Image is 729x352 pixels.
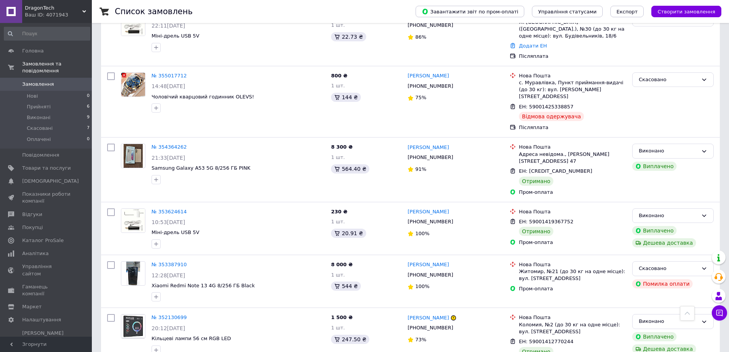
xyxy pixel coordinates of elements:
[408,325,453,331] span: [PHONE_NUMBER]
[22,165,71,172] span: Товари та послуги
[22,47,44,54] span: Головна
[22,211,42,218] span: Відгуки
[126,262,140,285] img: Фото товару
[331,73,347,79] span: 800 ₴
[25,11,92,18] div: Ваш ID: 4071943
[121,208,145,233] a: Фото товару
[519,112,584,121] div: Відмова одержувача
[152,165,250,171] a: Samsung Galaxy A53 5G 8/256 ГБ PINK
[519,227,553,236] div: Отримано
[519,208,626,215] div: Нова Пошта
[331,83,345,88] span: 1 шт.
[87,136,90,143] span: 0
[632,162,677,171] div: Виплачено
[712,305,727,321] button: Чат з покупцем
[27,93,38,100] span: Нові
[152,155,185,161] span: 21:33[DATE]
[27,114,51,121] span: Виконані
[408,208,449,216] a: [PERSON_NAME]
[152,219,185,225] span: 10:53[DATE]
[331,272,345,278] span: 1 шт.
[415,34,426,40] span: 86%
[22,263,71,277] span: Управління сайтом
[519,53,626,60] div: Післяплата
[408,144,449,151] a: [PERSON_NAME]
[416,6,524,17] button: Завантажити звіт по пром-оплаті
[519,177,553,186] div: Отримано
[152,336,231,341] a: Кільцеві лампи 56 см RGB LED
[121,12,145,36] img: Фото товару
[115,7,192,16] h1: Список замовлень
[22,303,42,310] span: Маркет
[22,250,49,257] span: Аналітика
[519,144,626,151] div: Нова Пошта
[27,136,51,143] span: Оплачені
[408,154,453,160] span: [PHONE_NUMBER]
[519,79,626,100] div: с. Муравлівка, Пункт приймання-видачі (до 30 кг): вул. [PERSON_NAME][STREET_ADDRESS]
[651,6,721,17] button: Створити замовлення
[632,226,677,235] div: Виплачено
[408,22,453,28] span: [PHONE_NUMBER]
[519,151,626,165] div: Адреса невідома., [PERSON_NAME][STREET_ADDRESS] 47
[519,314,626,321] div: Нова Пошта
[152,314,187,320] a: № 352130699
[408,314,449,322] a: [PERSON_NAME]
[22,152,59,159] span: Повідомлення
[422,8,518,15] span: Завантажити звіт по пром-оплаті
[639,212,698,220] div: Виконано
[415,231,429,236] span: 100%
[152,144,187,150] a: № 354364262
[616,9,638,15] span: Експорт
[519,321,626,335] div: Коломия, №2 (до 30 кг на одне місце): вул. [STREET_ADDRESS]
[121,314,145,338] img: Фото товару
[632,332,677,341] div: Виплачено
[121,73,145,97] img: Фото товару
[519,43,547,49] a: Додати ЕН
[639,265,698,273] div: Скасовано
[152,209,187,214] a: № 353624614
[331,282,361,291] div: 544 ₴
[87,103,90,110] span: 6
[415,283,429,289] span: 100%
[532,6,603,17] button: Управління статусами
[415,337,426,342] span: 73%
[27,103,51,110] span: Прийняті
[22,224,43,231] span: Покупці
[152,94,254,100] a: Чоловічий кварцовий годинник OLEVS!
[331,154,345,160] span: 1 шт.
[331,262,352,267] span: 8 000 ₴
[519,285,626,292] div: Пром-оплата
[25,5,82,11] span: DragonTech
[519,124,626,131] div: Післяплата
[519,168,592,174] span: ЕН: [CREDIT_CARD_NUMBER]
[152,23,185,29] span: 22:11[DATE]
[408,272,453,278] span: [PHONE_NUMBER]
[331,335,369,344] div: 247.50 ₴
[519,239,626,246] div: Пром-оплата
[519,261,626,268] div: Нова Пошта
[408,72,449,80] a: [PERSON_NAME]
[657,9,715,15] span: Створити замовлення
[639,318,698,326] div: Виконано
[519,72,626,79] div: Нова Пошта
[124,144,143,168] img: Фото товару
[152,283,255,288] a: Xiaomi Redmi Note 13 4G 8/256 ГБ Black
[121,261,145,286] a: Фото товару
[331,22,345,28] span: 1 шт.
[408,219,453,224] span: [PHONE_NUMBER]
[22,178,79,185] span: [DEMOGRAPHIC_DATA]
[331,325,345,331] span: 1 шт.
[152,229,199,235] a: Міні-дрель USB 5V
[331,164,369,174] div: 564.40 ₴
[152,73,187,79] a: № 355017712
[27,125,53,132] span: Скасовані
[22,330,71,351] span: [PERSON_NAME] та рахунки
[331,144,352,150] span: 8 300 ₴
[121,72,145,97] a: Фото товару
[22,81,54,88] span: Замовлення
[519,219,573,224] span: ЕН: 59001419367752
